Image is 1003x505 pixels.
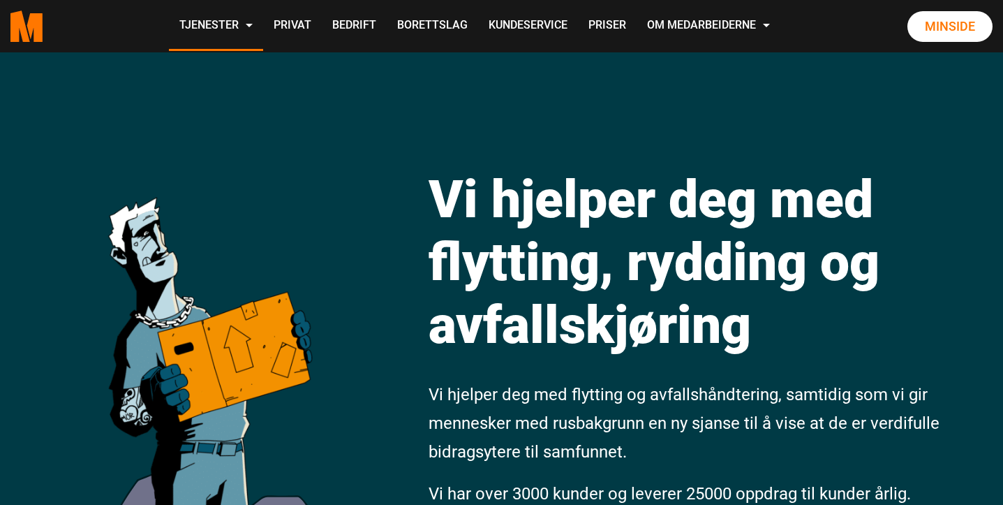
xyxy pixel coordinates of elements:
a: Privat [263,1,322,51]
a: Minside [907,11,993,42]
a: Priser [578,1,637,51]
a: Tjenester [169,1,263,51]
a: Bedrift [322,1,387,51]
a: Kundeservice [478,1,578,51]
span: Vi har over 3000 kunder og leverer 25000 oppdrag til kunder årlig. [429,484,911,504]
h1: Vi hjelper deg med flytting, rydding og avfallskjøring [429,168,993,356]
a: Om Medarbeiderne [637,1,780,51]
span: Vi hjelper deg med flytting og avfallshåndtering, samtidig som vi gir mennesker med rusbakgrunn e... [429,385,939,462]
a: Borettslag [387,1,478,51]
